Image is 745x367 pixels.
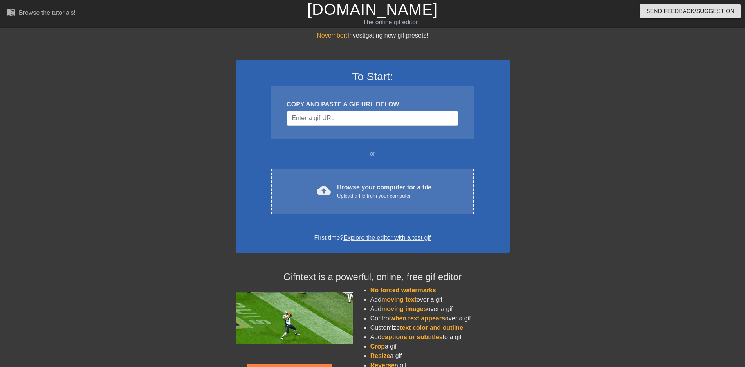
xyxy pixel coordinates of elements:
[370,351,510,361] li: a gif
[337,192,431,200] div: Upload a file from your computer
[381,296,417,303] span: moving text
[236,31,510,40] div: Investigating new gif presets!
[370,343,385,350] span: Crop
[370,353,390,359] span: Resize
[236,272,510,283] h4: Gifntext is a powerful, online, free gif editor
[317,183,331,198] span: cloud_upload
[370,342,510,351] li: a gif
[370,314,510,323] li: Control over a gif
[381,306,427,312] span: moving images
[400,324,463,331] span: text color and outline
[307,1,438,18] a: [DOMAIN_NAME]
[370,323,510,333] li: Customize
[370,333,510,342] li: Add to a gif
[337,183,431,200] div: Browse your computer for a file
[6,7,76,20] a: Browse the tutorials!
[343,234,431,241] a: Explore the editor with a test gif
[646,6,734,16] span: Send Feedback/Suggestion
[317,32,347,39] span: November:
[370,295,510,304] li: Add over a gif
[246,70,500,83] h3: To Start:
[246,233,500,243] div: First time?
[287,111,458,126] input: Username
[640,4,741,18] button: Send Feedback/Suggestion
[370,287,436,293] span: No forced watermarks
[252,18,528,27] div: The online gif editor
[19,9,76,16] div: Browse the tutorials!
[390,315,445,322] span: when text appears
[381,334,442,340] span: captions or subtitles
[236,292,353,344] img: football_small.gif
[256,149,489,158] div: or
[6,7,16,17] span: menu_book
[287,100,458,109] div: COPY AND PASTE A GIF URL BELOW
[370,304,510,314] li: Add over a gif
